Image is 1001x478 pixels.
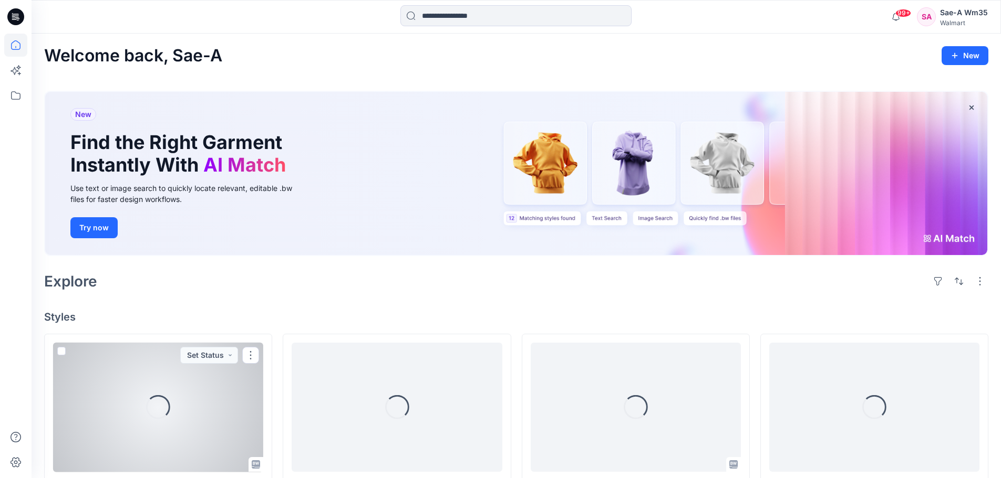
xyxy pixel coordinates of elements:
[895,9,911,17] span: 99+
[917,7,936,26] div: SA
[70,217,118,238] button: Try now
[44,311,988,323] h4: Styles
[942,46,988,65] button: New
[75,108,91,121] span: New
[44,273,97,290] h2: Explore
[44,46,222,66] h2: Welcome back, Sae-A
[70,183,307,205] div: Use text or image search to quickly locate relevant, editable .bw files for faster design workflows.
[940,6,988,19] div: Sae-A Wm35
[203,153,286,176] span: AI Match
[940,19,988,27] div: Walmart
[70,131,291,176] h1: Find the Right Garment Instantly With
